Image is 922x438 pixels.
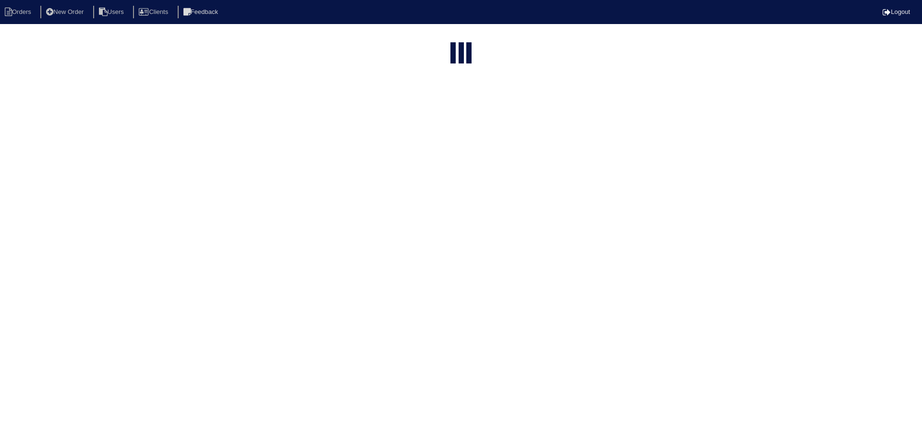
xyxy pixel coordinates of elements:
li: Clients [133,6,176,19]
li: New Order [40,6,91,19]
li: Users [93,6,132,19]
a: Clients [133,8,176,15]
a: Users [93,8,132,15]
a: Logout [883,8,910,15]
div: loading... [459,42,464,64]
a: New Order [40,8,91,15]
li: Feedback [178,6,226,19]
